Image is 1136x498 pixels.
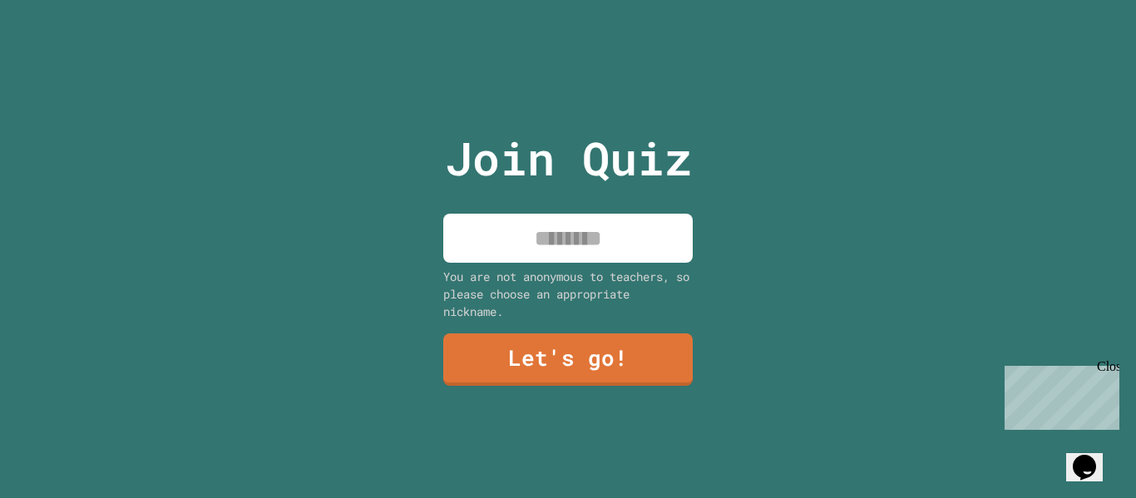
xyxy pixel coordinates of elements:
iframe: chat widget [1066,431,1119,481]
div: Chat with us now!Close [7,7,115,106]
p: Join Quiz [445,124,692,193]
iframe: chat widget [998,359,1119,430]
div: You are not anonymous to teachers, so please choose an appropriate nickname. [443,268,693,320]
a: Let's go! [443,333,693,386]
